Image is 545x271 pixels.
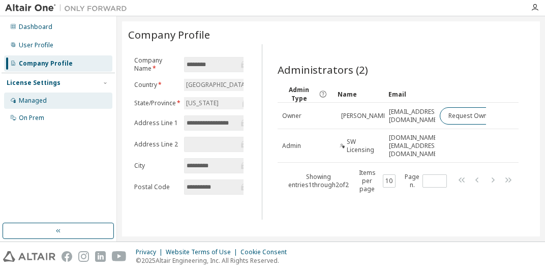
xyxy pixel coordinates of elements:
[185,79,249,91] div: [GEOGRAPHIC_DATA]
[78,251,89,262] img: instagram.svg
[62,251,72,262] img: facebook.svg
[166,248,240,256] div: Website Terms of Use
[282,85,316,103] span: Admin Type
[282,112,301,120] span: Owner
[347,138,380,154] span: SW Licensing
[128,27,210,42] span: Company Profile
[240,248,293,256] div: Cookie Consent
[185,98,220,109] div: [US_STATE]
[134,140,178,148] label: Address Line 2
[134,119,178,127] label: Address Line 1
[385,177,393,185] button: 10
[95,251,106,262] img: linkedin.svg
[184,79,250,91] div: [GEOGRAPHIC_DATA]
[112,251,127,262] img: youtube.svg
[389,108,440,124] span: [EMAIL_ADDRESS][DOMAIN_NAME]
[388,86,431,102] div: Email
[5,3,132,13] img: Altair One
[19,59,73,68] div: Company Profile
[389,134,440,158] span: [DOMAIN_NAME][EMAIL_ADDRESS][DOMAIN_NAME]
[7,79,60,87] div: License Settings
[354,169,396,193] span: Items per page
[134,56,178,73] label: Company Name
[136,256,293,265] p: © 2025 Altair Engineering, Inc. All Rights Reserved.
[405,173,447,189] span: Page n.
[3,251,55,262] img: altair_logo.svg
[278,63,368,77] span: Administrators (2)
[19,114,44,122] div: On Prem
[19,41,53,49] div: User Profile
[282,142,301,150] span: Admin
[134,162,178,170] label: City
[19,23,52,31] div: Dashboard
[338,86,380,102] div: Name
[19,97,47,105] div: Managed
[341,112,388,120] span: [PERSON_NAME]
[184,97,250,109] div: [US_STATE]
[288,172,349,189] span: Showing entries 1 through 2 of 2
[134,99,178,107] label: State/Province
[440,107,526,125] button: Request Owner Change
[134,81,178,89] label: Country
[136,248,166,256] div: Privacy
[134,183,178,191] label: Postal Code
